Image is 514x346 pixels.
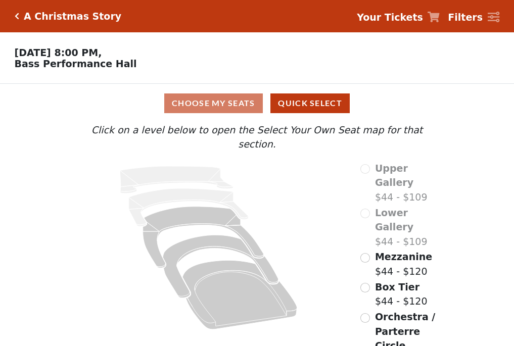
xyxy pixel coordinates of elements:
[15,13,19,20] a: Click here to go back to filters
[375,163,413,188] span: Upper Gallery
[270,93,350,113] button: Quick Select
[24,11,121,22] h5: A Christmas Story
[448,12,483,23] strong: Filters
[129,188,249,226] path: Lower Gallery - Seats Available: 0
[375,250,432,278] label: $44 - $120
[183,260,298,329] path: Orchestra / Parterre Circle - Seats Available: 169
[71,123,442,152] p: Click on a level below to open the Select Your Own Seat map for that section.
[120,166,233,193] path: Upper Gallery - Seats Available: 0
[375,251,432,262] span: Mezzanine
[375,207,413,233] span: Lower Gallery
[448,10,499,25] a: Filters
[375,280,428,309] label: $44 - $120
[375,206,443,249] label: $44 - $109
[357,10,440,25] a: Your Tickets
[375,161,443,205] label: $44 - $109
[375,281,419,292] span: Box Tier
[357,12,423,23] strong: Your Tickets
